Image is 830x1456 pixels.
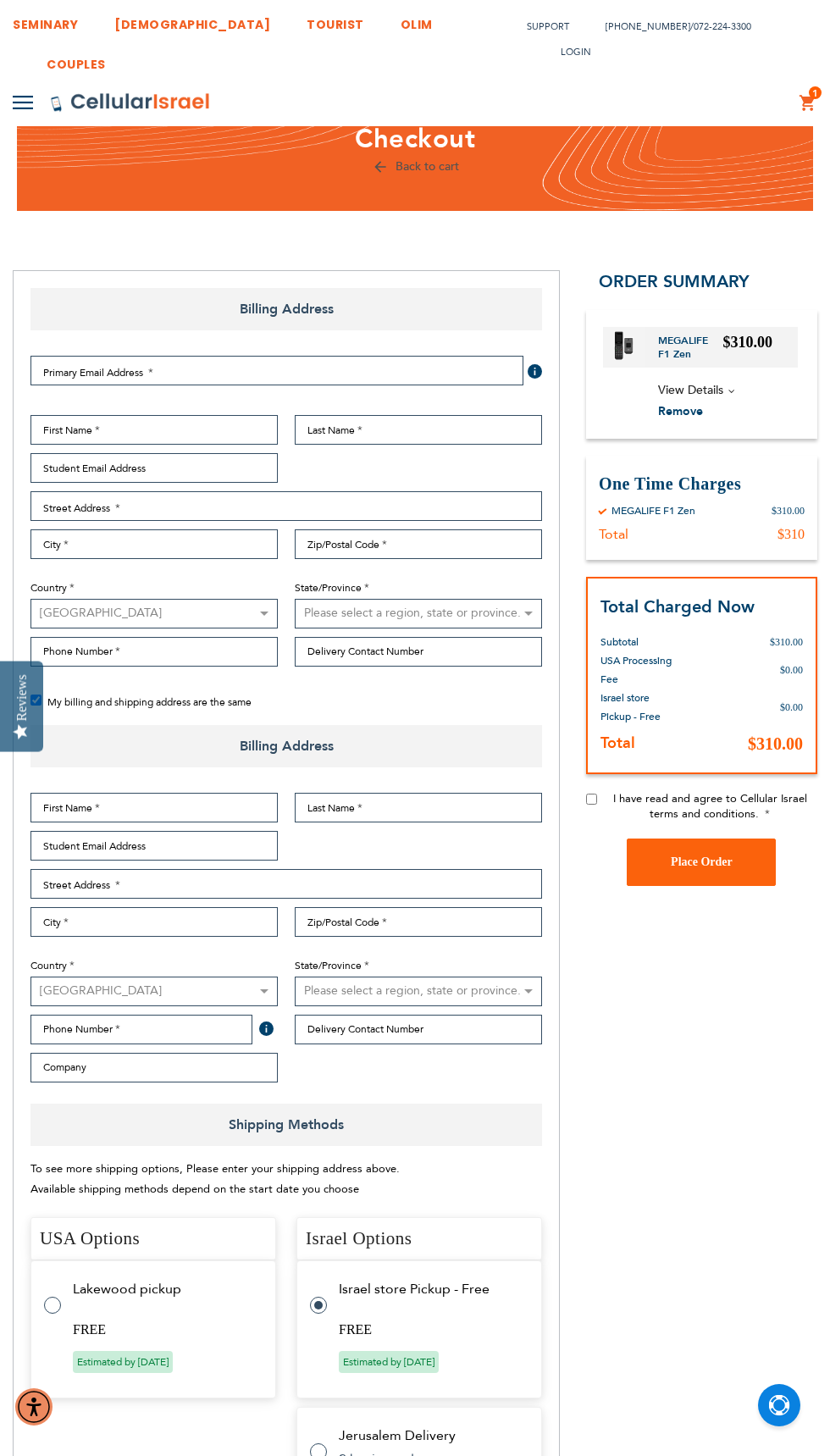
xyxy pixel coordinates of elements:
[50,92,211,113] img: Cellular Israel Logo
[30,288,542,330] span: Billing Address
[15,1388,53,1426] div: Accessibility Menu
[30,1104,542,1146] span: Shipping Methods
[606,20,690,33] a: [PHONE_NUMBER]
[772,504,805,518] div: $310.00
[339,1428,521,1443] td: Jerusalem Delivery
[770,636,803,648] span: $310.00
[30,725,542,767] span: Billing Address
[527,20,569,33] a: Support
[613,331,635,360] img: MEGALIFE F1 Zen
[777,526,805,543] div: $310
[599,473,805,495] h3: One Time Charges
[600,733,635,754] strong: Total
[307,4,364,36] a: TOURIST
[812,86,818,100] span: 1
[748,734,803,753] span: $310.00
[114,4,270,36] a: [DEMOGRAPHIC_DATA]
[600,620,676,651] th: Subtotal
[73,1322,106,1337] span: FREE
[694,20,751,33] a: 072-224-3300
[600,595,755,618] strong: Total Charged Now
[355,121,475,157] span: Checkout
[799,93,817,113] a: 1
[339,1351,439,1373] span: Estimated by [DATE]
[73,1351,173,1373] span: Estimated by [DATE]
[14,674,30,721] div: Reviews
[613,791,807,822] span: I have read and agree to Cellular Israel terms and conditions.
[658,382,723,398] span: View Details
[658,334,723,361] a: MEGALIFE F1 Zen
[589,14,751,39] li: /
[296,1217,542,1261] h4: Israel Options
[339,1282,521,1297] td: Israel store Pickup - Free
[47,695,252,709] span: My billing and shipping address are the same
[561,46,591,58] span: Login
[611,504,695,518] div: MEGALIFE F1 Zen
[599,270,750,293] span: Order Summary
[600,654,672,686] span: USA Processing Fee
[600,691,661,723] span: Israel store Pickup - Free
[13,96,33,109] img: Toggle Menu
[30,1161,400,1198] span: To see more shipping options, Please enter your shipping address above. Available shipping method...
[47,44,106,75] a: COUPLES
[30,1217,276,1261] h4: USA Options
[372,158,459,174] a: Back to cart
[599,526,628,543] div: Total
[401,4,433,36] a: OLIM
[780,701,803,713] span: $0.00
[73,1282,255,1297] td: Lakewood pickup
[723,334,773,351] span: $310.00
[671,855,733,868] span: Place Order
[13,4,78,36] a: SEMINARY
[627,839,776,886] button: Place Order
[339,1322,372,1337] span: FREE
[780,664,803,676] span: $0.00
[658,403,703,419] span: Remove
